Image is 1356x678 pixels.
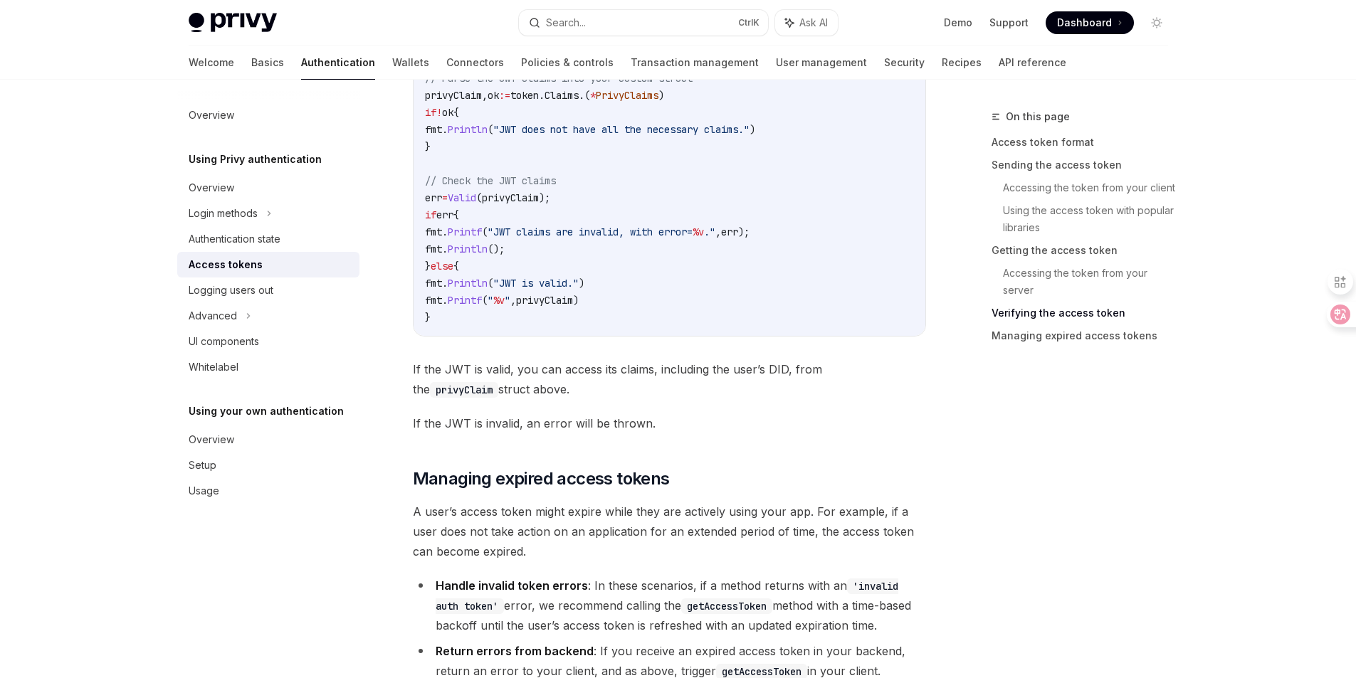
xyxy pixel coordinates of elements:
[189,282,273,299] div: Logging users out
[775,10,838,36] button: Ask AI
[539,89,545,102] span: .
[738,226,750,238] span: );
[579,89,590,102] span: .(
[999,46,1066,80] a: API reference
[704,226,715,238] span: ."
[476,191,482,204] span: (
[413,467,670,490] span: Managing expired access tokens
[631,46,759,80] a: Transaction management
[189,107,234,124] div: Overview
[989,16,1029,30] a: Support
[177,329,359,354] a: UI components
[189,179,234,196] div: Overview
[436,644,594,658] strong: Return errors from backend
[992,302,1179,324] a: Verifying the access token
[177,252,359,277] a: Access tokens
[442,277,448,290] span: .
[189,205,258,222] div: Login methods
[446,46,504,80] a: Connectors
[177,175,359,201] a: Overview
[177,277,359,303] a: Logging users out
[436,578,898,614] code: 'invalid auth token'
[482,226,488,238] span: (
[992,239,1179,262] a: Getting the access token
[189,256,263,273] div: Access tokens
[177,102,359,128] a: Overview
[436,578,588,593] strong: Handle invalid token errors
[573,294,579,307] span: )
[510,89,539,102] span: token
[189,307,237,324] div: Advanced
[448,191,476,204] span: Valid
[177,452,359,478] a: Setup
[721,226,738,238] span: err
[1006,108,1070,125] span: On this page
[425,72,693,85] span: // Parse the JWT claims into your custom struct
[488,277,493,290] span: (
[425,174,556,187] span: // Check the JWT claims
[177,478,359,504] a: Usage
[425,208,436,221] span: if
[482,191,539,204] span: privyClaim
[413,359,926,399] span: If the JWT is valid, you can access its claims, including the user’s DID, from the struct above.
[189,431,234,448] div: Overview
[177,354,359,380] a: Whitelabel
[776,46,867,80] a: User management
[493,277,579,290] span: "JWT is valid."
[488,89,499,102] span: ok
[510,294,516,307] span: ,
[715,226,721,238] span: ,
[448,243,488,255] span: Println
[1003,262,1179,302] a: Accessing the token from your server
[596,89,658,102] span: PrivyClaims
[493,123,750,136] span: "JWT does not have all the necessary claims."
[448,123,488,136] span: Println
[189,231,280,248] div: Authentication state
[392,46,429,80] a: Wallets
[545,89,579,102] span: Claims
[177,226,359,252] a: Authentication state
[521,46,614,80] a: Policies & controls
[430,382,498,398] code: privyClaim
[189,46,234,80] a: Welcome
[442,191,448,204] span: =
[546,14,586,31] div: Search...
[1057,16,1112,30] span: Dashboard
[301,46,375,80] a: Authentication
[425,140,431,153] span: }
[505,294,510,307] span: "
[189,333,259,350] div: UI components
[499,89,510,102] span: :=
[1046,11,1134,34] a: Dashboard
[425,89,482,102] span: privyClaim
[1003,199,1179,239] a: Using the access token with popular libraries
[251,46,284,80] a: Basics
[425,294,442,307] span: fmt
[442,294,448,307] span: .
[453,260,459,272] span: {
[992,131,1179,154] a: Access token format
[442,123,448,136] span: .
[442,226,448,238] span: .
[658,89,664,102] span: )
[453,208,459,221] span: {
[425,226,442,238] span: fmt
[681,598,772,614] code: getAccessToken
[942,46,982,80] a: Recipes
[944,16,972,30] a: Demo
[738,17,760,28] span: Ctrl K
[1145,11,1168,34] button: Toggle dark mode
[425,311,431,324] span: }
[693,226,704,238] span: %v
[189,151,322,168] h5: Using Privy authentication
[750,123,755,136] span: )
[579,277,584,290] span: )
[992,324,1179,347] a: Managing expired access tokens
[425,106,436,119] span: if
[442,106,453,119] span: ok
[413,576,926,635] li: : In these scenarios, if a method returns with an error, we recommend calling the method with a t...
[799,16,828,30] span: Ask AI
[992,154,1179,176] a: Sending the access token
[431,260,453,272] span: else
[425,260,431,272] span: }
